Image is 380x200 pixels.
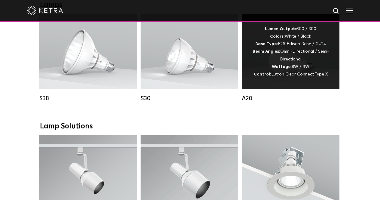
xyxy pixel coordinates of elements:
[39,95,137,102] div: S38
[251,25,330,78] div: 600 / 800 White / Black E26 Edison Base / GU24 Omni-Directional / Semi-Directional 8W / 9W
[40,122,340,131] div: Lamp Solutions
[270,34,285,38] strong: Colors:
[346,8,353,13] img: Hamburger%20Nav.svg
[271,72,328,76] span: Lutron Clear Connect Type X
[242,14,339,102] a: A20 Lumen Output:600 / 800Colors:White / BlackBase Type:E26 Edison Base / GU24Beam Angles:Omni-Di...
[253,49,280,54] strong: Beam Angles:
[27,6,63,15] img: ketra-logo-2019-white
[39,14,137,102] a: S38 Lumen Output:1100Colors:White / BlackBase Type:E26 Edison Base / GU24Beam Angles:10° / 25° / ...
[242,95,339,102] div: A20
[272,65,292,69] strong: Wattage:
[333,8,340,15] img: search icon
[254,72,271,76] strong: Control:
[255,42,278,46] strong: Base Type:
[141,95,238,102] div: S30
[141,14,238,102] a: S30 Lumen Output:1100Colors:White / BlackBase Type:E26 Edison Base / GU24Beam Angles:15° / 25° / ...
[265,27,296,31] strong: Lumen Output:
